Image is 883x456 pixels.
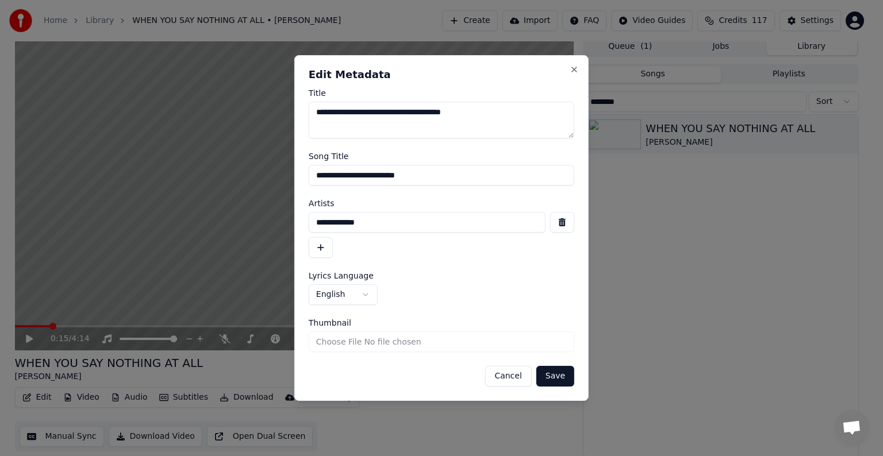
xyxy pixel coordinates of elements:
label: Title [309,89,574,97]
h2: Edit Metadata [309,69,574,80]
button: Save [536,366,574,387]
label: Artists [309,199,574,207]
span: Lyrics Language [309,272,374,280]
span: Thumbnail [309,319,351,327]
button: Cancel [485,366,531,387]
label: Song Title [309,152,574,160]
